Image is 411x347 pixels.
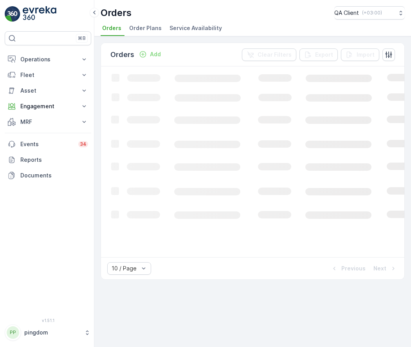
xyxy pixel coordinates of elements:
p: Orders [101,7,132,19]
p: Operations [20,55,76,63]
span: Service Availability [169,24,222,32]
button: Next [373,264,398,273]
a: Documents [5,168,91,183]
p: Orders [110,49,134,60]
span: Orders [102,24,121,32]
a: Events34 [5,136,91,152]
button: MRF [5,114,91,130]
button: Import [341,48,379,61]
p: ( +03:00 ) [362,10,382,16]
p: Reports [20,156,88,164]
p: QA Client [334,9,359,17]
p: Asset [20,87,76,95]
a: Reports [5,152,91,168]
img: logo_light-DOdMpM7g.png [23,6,56,22]
p: Export [315,51,333,59]
p: Events [20,140,74,148]
p: Fleet [20,71,76,79]
p: Import [357,51,375,59]
p: Next [373,265,386,272]
p: pingdom [24,329,80,336]
button: Operations [5,52,91,67]
p: 34 [80,141,87,147]
p: MRF [20,118,76,126]
button: QA Client(+03:00) [334,6,405,20]
button: Clear Filters [242,48,296,61]
button: Export [299,48,338,61]
div: PP [7,326,19,339]
span: v 1.51.1 [5,318,91,323]
span: Order Plans [129,24,162,32]
button: Engagement [5,98,91,114]
p: Documents [20,172,88,179]
button: Previous [330,264,366,273]
p: Add [150,50,161,58]
p: Clear Filters [258,51,292,59]
button: Asset [5,83,91,98]
p: Engagement [20,102,76,110]
button: Add [136,50,164,59]
img: logo [5,6,20,22]
p: Previous [341,265,366,272]
button: Fleet [5,67,91,83]
button: PPpingdom [5,324,91,341]
p: ⌘B [78,35,86,41]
